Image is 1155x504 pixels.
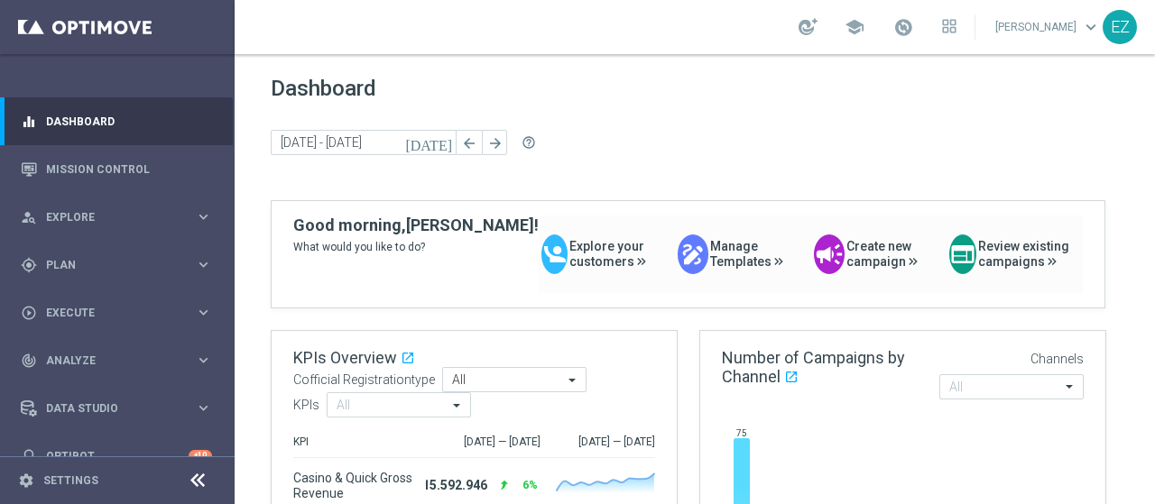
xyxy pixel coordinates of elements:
[21,257,195,273] div: Plan
[21,353,37,369] i: track_changes
[1103,10,1137,44] div: EZ
[20,401,213,416] button: Data Studio keyboard_arrow_right
[195,352,212,369] i: keyboard_arrow_right
[189,450,212,462] div: +10
[21,305,37,321] i: play_circle_outline
[46,432,189,480] a: Optibot
[20,353,213,368] button: track_changes Analyze keyboard_arrow_right
[993,14,1103,41] a: [PERSON_NAME]keyboard_arrow_down
[46,355,195,366] span: Analyze
[46,307,195,318] span: Execute
[20,449,213,463] button: lightbulb Optibot +10
[20,210,213,225] button: person_search Explore keyboard_arrow_right
[46,403,195,414] span: Data Studio
[21,145,212,193] div: Mission Control
[20,258,213,272] button: gps_fixed Plan keyboard_arrow_right
[21,432,212,480] div: Optibot
[20,162,213,177] button: Mission Control
[845,17,864,37] span: school
[195,399,212,417] i: keyboard_arrow_right
[43,475,98,486] a: Settings
[21,353,195,369] div: Analyze
[20,115,213,129] button: equalizer Dashboard
[18,472,34,489] i: settings
[195,208,212,225] i: keyboard_arrow_right
[195,304,212,321] i: keyboard_arrow_right
[1081,17,1101,37] span: keyboard_arrow_down
[21,209,195,225] div: Explore
[46,212,195,223] span: Explore
[46,97,212,145] a: Dashboard
[21,400,195,417] div: Data Studio
[195,256,212,273] i: keyboard_arrow_right
[20,306,213,320] button: play_circle_outline Execute keyboard_arrow_right
[21,448,37,464] i: lightbulb
[21,257,37,273] i: gps_fixed
[21,114,37,130] i: equalizer
[46,260,195,270] span: Plan
[21,97,212,145] div: Dashboard
[21,209,37,225] i: person_search
[46,145,212,193] a: Mission Control
[21,305,195,321] div: Execute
